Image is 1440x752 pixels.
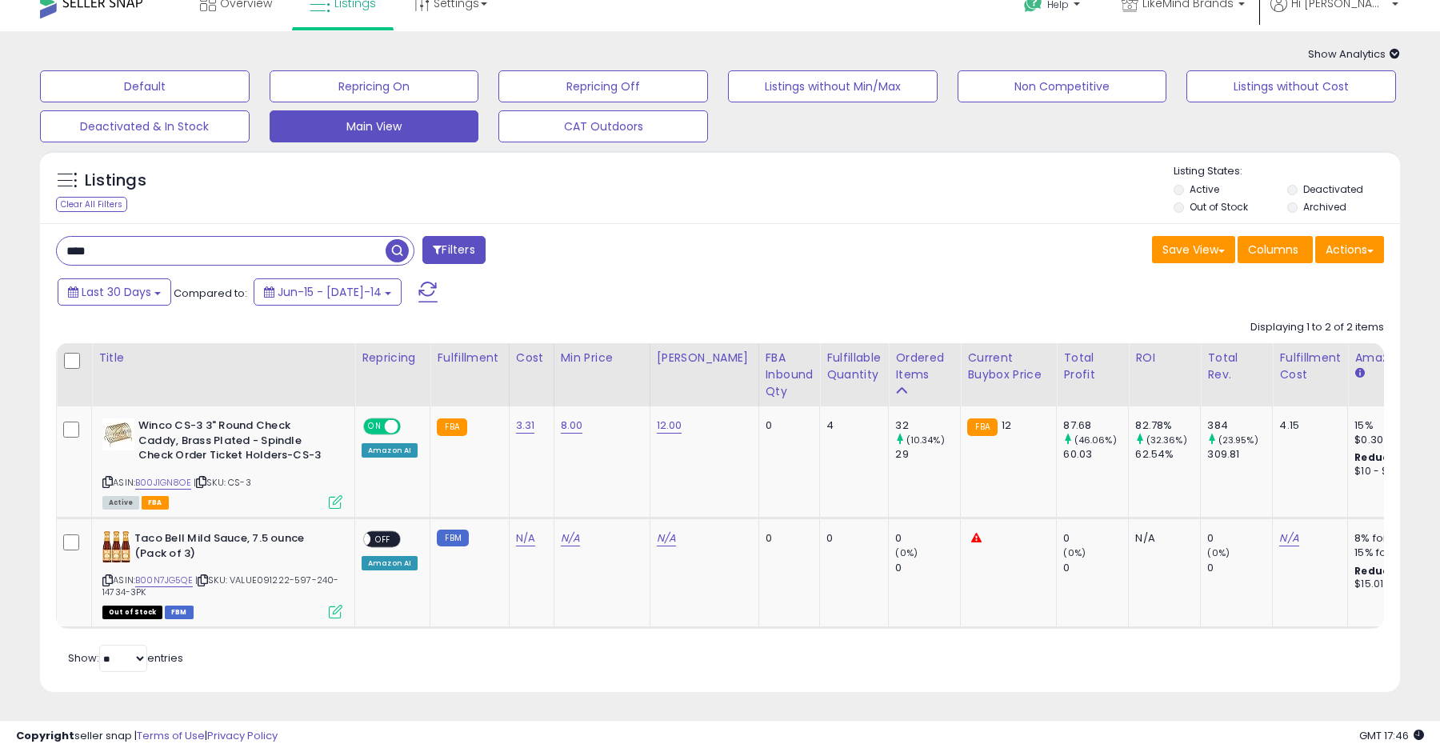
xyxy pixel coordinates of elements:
small: (0%) [1207,546,1230,559]
div: 62.54% [1135,447,1200,462]
span: Jun-15 - [DATE]-14 [278,284,382,300]
p: Listing States: [1174,164,1399,179]
div: 0 [766,418,808,433]
div: Ordered Items [895,350,954,383]
span: FBA [142,496,169,510]
span: | SKU: VALUE091222-597-240-14734-3PK [102,574,339,598]
button: Listings without Min/Max [728,70,938,102]
a: 3.31 [516,418,535,434]
span: All listings that are currently out of stock and unavailable for purchase on Amazon [102,606,162,619]
div: 60.03 [1063,447,1128,462]
a: Terms of Use [137,728,205,743]
button: Save View [1152,236,1235,263]
button: Listings without Cost [1186,70,1396,102]
button: Repricing Off [498,70,708,102]
span: OFF [370,533,396,546]
div: Fulfillment [437,350,502,366]
button: Repricing On [270,70,479,102]
span: ON [365,420,385,434]
label: Active [1190,182,1219,196]
div: 0 [826,531,876,546]
a: N/A [561,530,580,546]
a: Privacy Policy [207,728,278,743]
button: Columns [1238,236,1313,263]
button: Default [40,70,250,102]
div: seller snap | | [16,729,278,744]
div: 4 [826,418,876,433]
a: B00N7JG5QE [135,574,193,587]
div: 4.15 [1279,418,1335,433]
div: 32 [895,418,960,433]
div: Repricing [362,350,423,366]
div: Min Price [561,350,643,366]
span: All listings currently available for purchase on Amazon [102,496,139,510]
div: Total Profit [1063,350,1122,383]
div: 29 [895,447,960,462]
div: 87.68 [1063,418,1128,433]
span: Compared to: [174,286,247,301]
span: Show Analytics [1308,46,1400,62]
div: 0 [1063,531,1128,546]
div: N/A [1135,531,1188,546]
img: 51YCUf6VrNL._SL40_.jpg [102,531,130,563]
span: Show: entries [68,650,183,666]
small: FBA [437,418,466,436]
div: ASIN: [102,418,342,507]
span: Columns [1248,242,1298,258]
div: Amazon AI [362,443,418,458]
button: Filters [422,236,485,264]
a: 8.00 [561,418,583,434]
h5: Listings [85,170,146,192]
b: Taco Bell Mild Sauce, 7.5 ounce (Pack of 3) [134,531,329,565]
div: 0 [895,531,960,546]
div: 0 [1207,561,1272,575]
div: FBA inbound Qty [766,350,814,400]
div: Title [98,350,348,366]
img: 41zQjItuSYL._SL40_.jpg [102,418,134,450]
b: Winco CS-3 3" Round Check Caddy, Brass Plated - Spindle Check Order Ticket Holders-CS-3 [138,418,333,467]
div: Displaying 1 to 2 of 2 items [1250,320,1384,335]
div: Amazon AI [362,556,418,570]
small: (0%) [1063,546,1086,559]
small: (23.95%) [1218,434,1258,446]
div: Cost [516,350,547,366]
span: | SKU: CS-3 [194,476,251,489]
button: Main View [270,110,479,142]
div: 0 [1207,531,1272,546]
div: 309.81 [1207,447,1272,462]
small: Amazon Fees. [1354,366,1364,381]
span: 12 [1002,418,1011,433]
button: Jun-15 - [DATE]-14 [254,278,402,306]
small: (10.34%) [906,434,945,446]
div: Clear All Filters [56,197,127,212]
a: 12.00 [657,418,682,434]
small: (46.06%) [1074,434,1117,446]
span: 2025-08-14 17:46 GMT [1359,728,1424,743]
span: FBM [165,606,194,619]
span: Last 30 Days [82,284,151,300]
small: (0%) [895,546,918,559]
label: Out of Stock [1190,200,1248,214]
button: Non Competitive [958,70,1167,102]
a: N/A [657,530,676,546]
div: Fulfillment Cost [1279,350,1341,383]
div: 82.78% [1135,418,1200,433]
div: [PERSON_NAME] [657,350,752,366]
div: ROI [1135,350,1194,366]
button: CAT Outdoors [498,110,708,142]
button: Last 30 Days [58,278,171,306]
small: FBA [967,418,997,436]
label: Archived [1303,200,1346,214]
small: FBM [437,530,468,546]
div: Total Rev. [1207,350,1266,383]
a: B00J1GN8OE [135,476,191,490]
a: N/A [516,530,535,546]
div: 0 [1063,561,1128,575]
div: Current Buybox Price [967,350,1050,383]
div: 0 [895,561,960,575]
a: N/A [1279,530,1298,546]
button: Actions [1315,236,1384,263]
div: Fulfillable Quantity [826,350,882,383]
strong: Copyright [16,728,74,743]
span: OFF [398,420,424,434]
